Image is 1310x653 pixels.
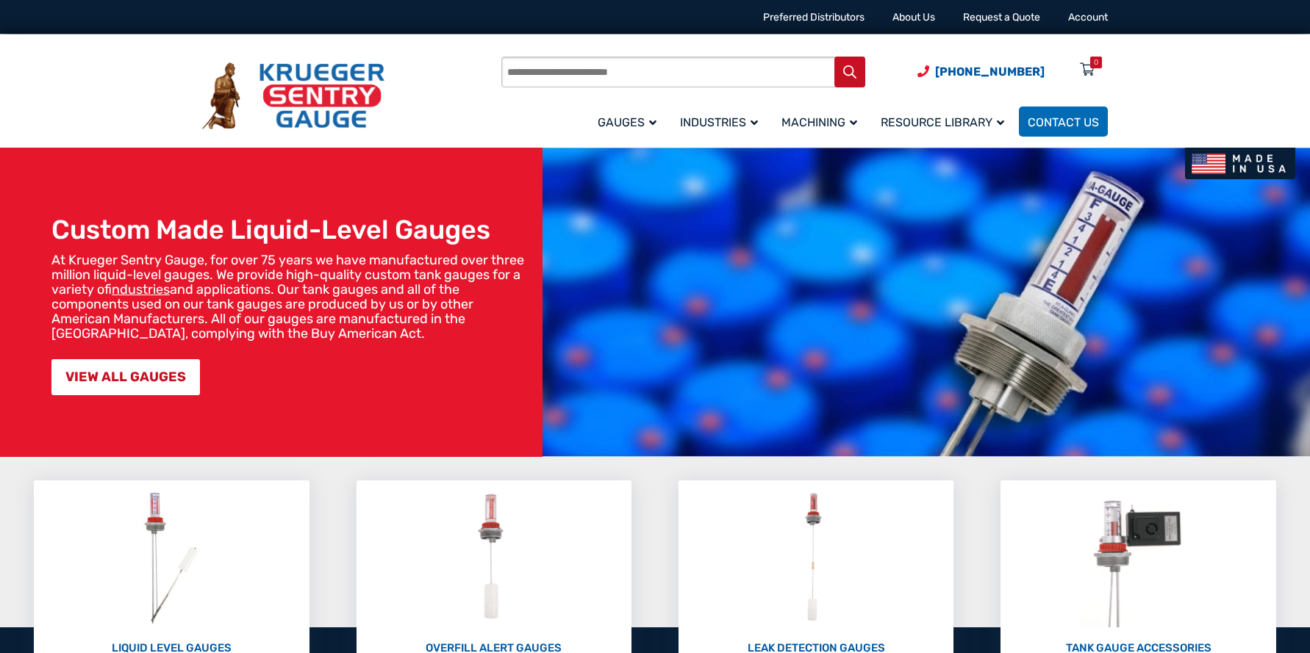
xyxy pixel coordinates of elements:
a: Request a Quote [963,11,1040,24]
p: At Krueger Sentry Gauge, for over 75 years we have manufactured over three million liquid-level g... [51,253,535,341]
a: VIEW ALL GAUGES [51,359,200,395]
img: Tank Gauge Accessories [1079,488,1198,627]
a: Phone Number (920) 434-8860 [917,62,1045,81]
a: Industries [671,104,773,139]
img: Liquid Level Gauges [132,488,210,627]
img: Made In USA [1185,148,1295,179]
span: Industries [680,115,758,129]
a: industries [112,281,170,297]
a: Machining [773,104,872,139]
a: Contact Us [1019,107,1108,137]
div: 0 [1094,57,1098,68]
a: Resource Library [872,104,1019,139]
a: Gauges [589,104,671,139]
span: [PHONE_NUMBER] [935,65,1045,79]
img: Krueger Sentry Gauge [202,62,384,130]
img: bg_hero_bannerksentry [543,148,1310,457]
span: Gauges [598,115,656,129]
span: Contact Us [1028,115,1099,129]
span: Machining [781,115,857,129]
img: Leak Detection Gauges [787,488,845,627]
a: Account [1068,11,1108,24]
h1: Custom Made Liquid-Level Gauges [51,214,535,245]
span: Resource Library [881,115,1004,129]
a: About Us [892,11,935,24]
img: Overfill Alert Gauges [462,488,527,627]
a: Preferred Distributors [763,11,865,24]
